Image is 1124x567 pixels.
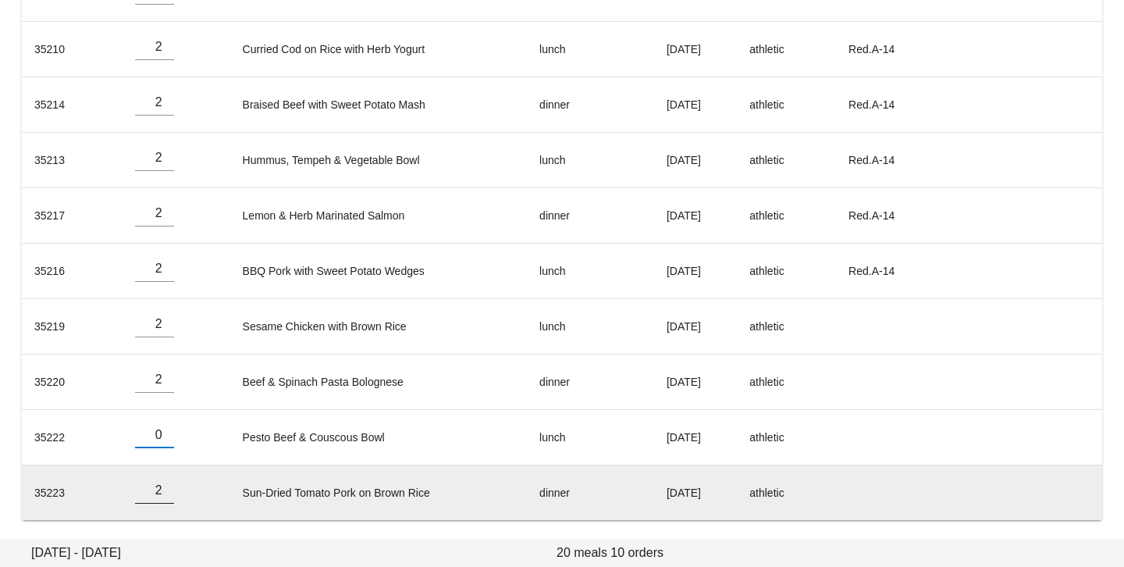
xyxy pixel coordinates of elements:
td: 35220 [22,355,123,410]
td: athletic [737,133,836,188]
td: athletic [737,188,836,244]
td: athletic [737,355,836,410]
td: athletic [737,410,836,465]
td: Red.A-14 [836,133,935,188]
td: Red.A-14 [836,77,935,133]
td: dinner [527,188,654,244]
td: [DATE] [654,22,737,77]
td: lunch [527,133,654,188]
td: 35210 [22,22,123,77]
td: [DATE] [654,244,737,299]
td: lunch [527,244,654,299]
td: [DATE] [654,299,737,355]
td: [DATE] [654,133,737,188]
td: [DATE] [654,355,737,410]
td: athletic [737,22,836,77]
td: Braised Beef with Sweet Potato Mash [230,77,528,133]
td: dinner [527,77,654,133]
td: 35222 [22,410,123,465]
td: Red.A-14 [836,244,935,299]
td: lunch [527,299,654,355]
td: Beef & Spinach Pasta Bolognese [230,355,528,410]
td: Red.A-14 [836,22,935,77]
td: Red.A-14 [836,188,935,244]
td: athletic [737,77,836,133]
td: BBQ Pork with Sweet Potato Wedges [230,244,528,299]
td: athletic [737,244,836,299]
td: Sesame Chicken with Brown Rice [230,299,528,355]
td: 35217 [22,188,123,244]
td: Sun-Dried Tomato Pork on Brown Rice [230,465,528,520]
td: [DATE] [654,188,737,244]
td: 35216 [22,244,123,299]
td: dinner [527,355,654,410]
td: [DATE] [654,465,737,520]
td: Pesto Beef & Couscous Bowl [230,410,528,465]
td: [DATE] [654,410,737,465]
td: athletic [737,465,836,520]
td: [DATE] [654,77,737,133]
td: Curried Cod on Rice with Herb Yogurt [230,22,528,77]
td: Hummus, Tempeh & Vegetable Bowl [230,133,528,188]
td: Lemon & Herb Marinated Salmon [230,188,528,244]
td: 35223 [22,465,123,520]
td: lunch [527,410,654,465]
td: 35214 [22,77,123,133]
td: athletic [737,299,836,355]
td: 35219 [22,299,123,355]
td: 35213 [22,133,123,188]
td: lunch [527,22,654,77]
td: dinner [527,465,654,520]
